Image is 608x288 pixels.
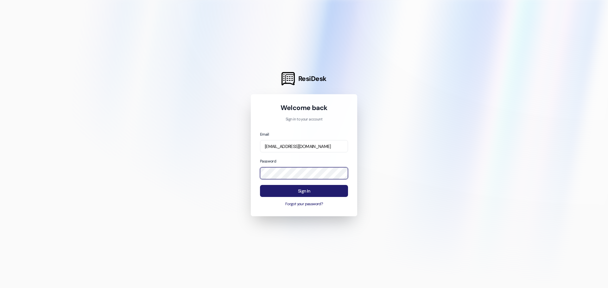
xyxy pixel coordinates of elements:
[260,117,348,122] p: Sign in to your account
[260,140,348,152] input: name@example.com
[260,159,276,164] label: Password
[260,132,269,137] label: Email
[282,72,295,85] img: ResiDesk Logo
[260,103,348,112] h1: Welcome back
[298,74,326,83] span: ResiDesk
[260,185,348,197] button: Sign In
[260,201,348,207] button: Forgot your password?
